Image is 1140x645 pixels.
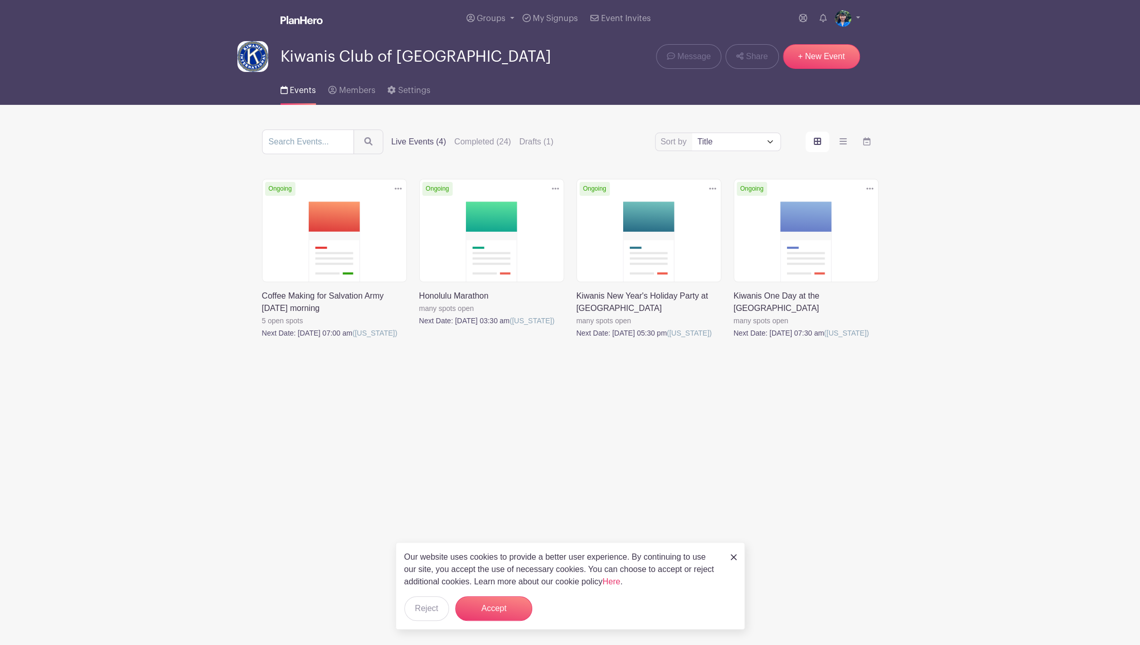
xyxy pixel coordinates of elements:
[281,48,551,65] span: Kiwanis Club of [GEOGRAPHIC_DATA]
[731,554,737,560] img: close_button-5f87c8562297e5c2d7936805f587ecaba9071eb48480494691a3f1689db116b3.svg
[281,72,316,105] a: Events
[339,86,375,95] span: Members
[835,10,851,27] img: Darcie%20Kiwanis%20Headshot.jpg
[656,44,721,69] a: Message
[677,50,711,63] span: Message
[601,14,651,23] span: Event Invites
[746,50,768,63] span: Share
[281,16,323,24] img: logo_white-6c42ec7e38ccf1d336a20a19083b03d10ae64f83f12c07503d8b9e83406b4c7d.svg
[603,577,621,586] a: Here
[398,86,431,95] span: Settings
[661,136,690,148] label: Sort by
[262,130,354,154] input: Search Events...
[328,72,375,105] a: Members
[806,132,879,152] div: order and view
[725,44,778,69] a: Share
[404,596,449,621] button: Reject
[477,14,506,23] span: Groups
[455,596,532,621] button: Accept
[454,136,511,148] label: Completed (24)
[404,551,720,588] p: Our website uses cookies to provide a better user experience. By continuing to use our site, you ...
[387,72,430,105] a: Settings
[519,136,554,148] label: Drafts (1)
[391,136,562,148] div: filters
[391,136,446,148] label: Live Events (4)
[783,44,860,69] a: + New Event
[237,41,268,72] img: KI_seal_color.jpg
[290,86,316,95] span: Events
[533,14,578,23] span: My Signups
